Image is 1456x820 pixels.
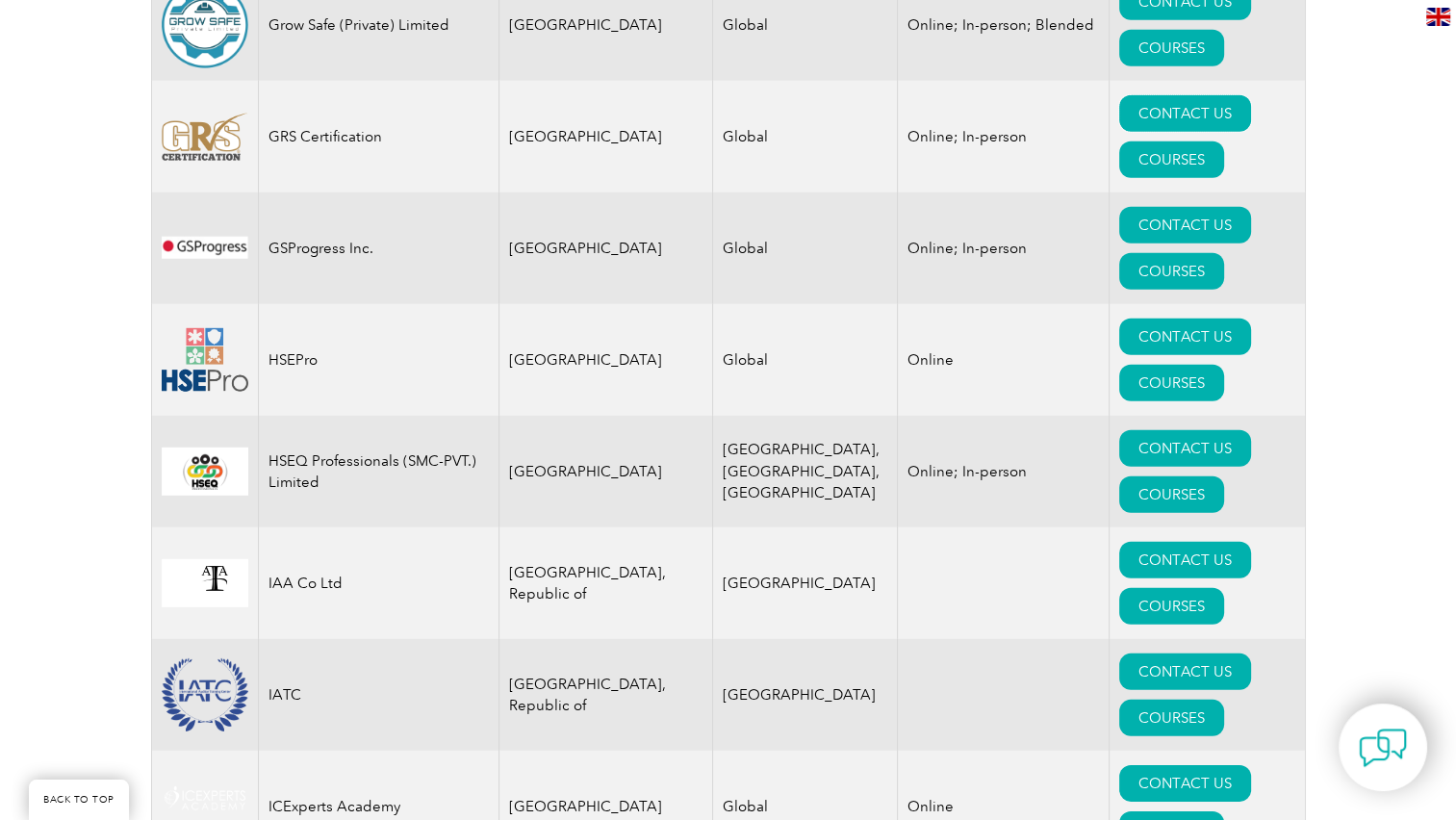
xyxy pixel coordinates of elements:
a: CONTACT US [1119,207,1251,243]
a: COURSES [1119,588,1224,625]
td: IATC [258,639,498,751]
a: CONTACT US [1119,95,1251,132]
img: ba650c19-93cf-ea11-a813-000d3a79722d-logo.png [162,658,248,732]
a: CONTACT US [1119,430,1251,467]
td: [GEOGRAPHIC_DATA] [498,192,713,304]
img: e024547b-a6e0-e911-a812-000d3a795b83-logo.png [162,224,248,271]
td: Global [713,192,898,304]
img: f6e75cc3-d4c2-ea11-a812-000d3a79722d-logo.png [162,328,248,393]
td: [GEOGRAPHIC_DATA] [713,639,898,751]
td: Global [713,81,898,192]
td: Online; In-person [898,81,1110,192]
a: COURSES [1119,30,1224,66]
td: [GEOGRAPHIC_DATA], Republic of [498,527,713,639]
td: [GEOGRAPHIC_DATA] [713,527,898,639]
a: BACK TO TOP [29,780,129,820]
a: COURSES [1119,476,1224,513]
a: CONTACT US [1119,542,1251,578]
td: GSProgress Inc. [258,192,498,304]
a: CONTACT US [1119,319,1251,355]
td: GRS Certification [258,81,498,192]
img: 0aa6851b-16fe-ed11-8f6c-00224814fd52-logo.png [162,448,248,495]
a: CONTACT US [1119,653,1251,690]
a: COURSES [1119,141,1224,178]
td: Online [898,304,1110,416]
a: COURSES [1119,253,1224,290]
a: CONTACT US [1119,765,1251,802]
img: contact-chat.png [1359,724,1407,772]
td: HSEQ Professionals (SMC-PVT.) Limited [258,416,498,527]
img: 7f517d0d-f5a0-ea11-a812-000d3ae11abd%20-logo.png [162,113,248,161]
td: [GEOGRAPHIC_DATA] [498,304,713,416]
td: IAA Co Ltd [258,527,498,639]
td: Online; In-person [898,192,1110,304]
a: COURSES [1119,365,1224,401]
td: HSEPro [258,304,498,416]
td: Online; In-person [898,416,1110,527]
td: [GEOGRAPHIC_DATA], [GEOGRAPHIC_DATA], [GEOGRAPHIC_DATA] [713,416,898,527]
img: en [1426,8,1450,26]
a: COURSES [1119,700,1224,736]
img: f32924ac-d9bc-ea11-a814-000d3a79823d-logo.jpg [162,559,248,606]
td: Global [713,304,898,416]
td: [GEOGRAPHIC_DATA], Republic of [498,639,713,751]
td: [GEOGRAPHIC_DATA] [498,416,713,527]
td: [GEOGRAPHIC_DATA] [498,81,713,192]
